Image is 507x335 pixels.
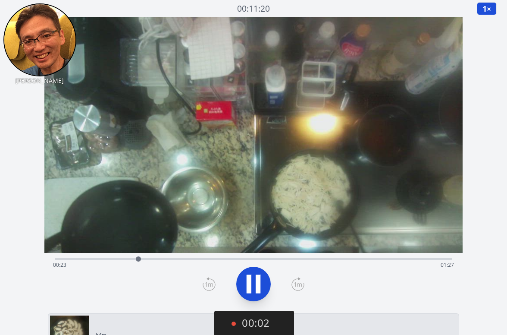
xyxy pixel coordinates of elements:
span: 1 [482,3,487,14]
button: 1× [477,2,497,15]
img: TM [3,3,76,76]
span: 00:23 [53,261,66,269]
p: [PERSON_NAME] [3,76,76,85]
span: 01:27 [441,261,454,269]
a: 00:11:20 [237,3,270,15]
